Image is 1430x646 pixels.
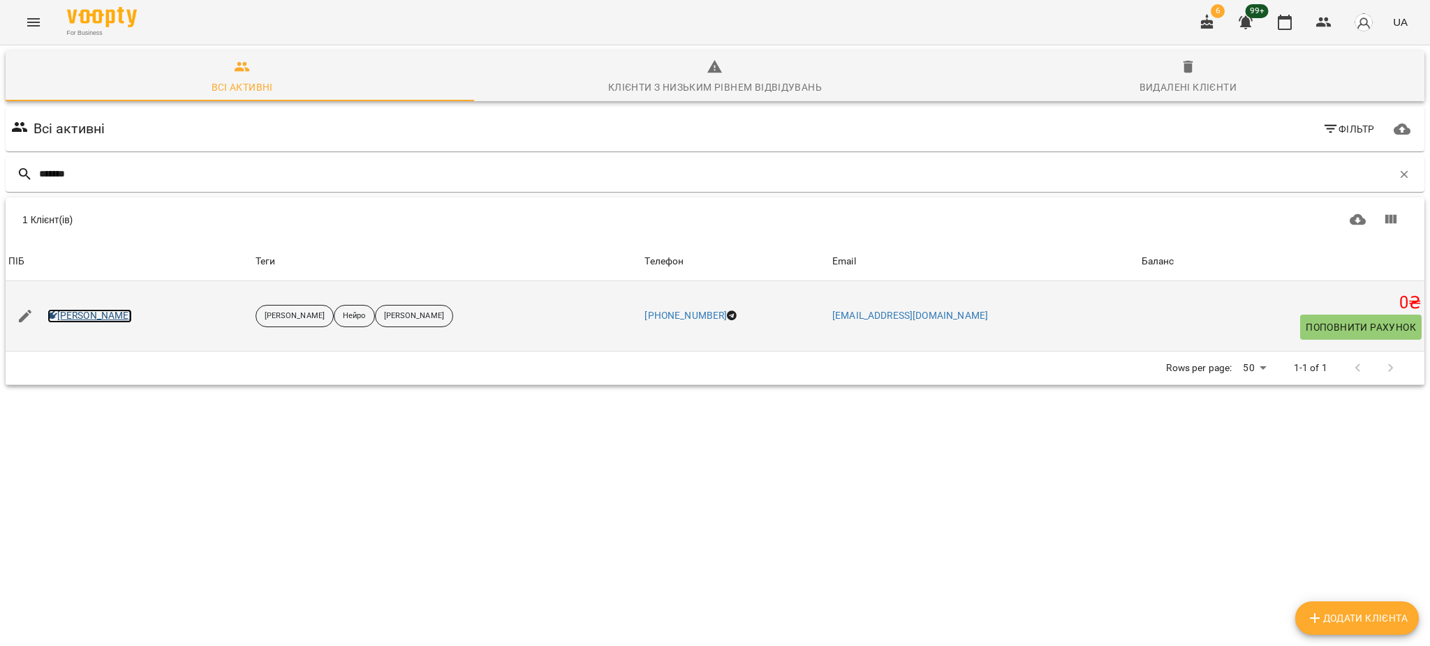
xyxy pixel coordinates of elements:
[1142,253,1422,270] span: Баланс
[1317,117,1380,142] button: Фільтр
[1237,358,1271,378] div: 50
[1142,253,1174,270] div: Sort
[1322,121,1375,137] span: Фільтр
[1374,203,1408,236] button: Показати колонки
[1393,15,1408,29] span: UA
[644,253,827,270] span: Телефон
[343,310,366,322] p: Нейро
[1300,315,1422,340] button: Поповнити рахунок
[8,253,24,270] div: ПІБ
[17,6,50,39] button: Menu
[832,310,988,321] a: [EMAIL_ADDRESS][DOMAIN_NAME]
[67,29,137,38] span: For Business
[1142,253,1174,270] div: Баланс
[1354,13,1373,32] img: avatar_s.png
[212,79,273,96] div: Всі активні
[22,213,707,227] div: 1 Клієнт(ів)
[1140,79,1237,96] div: Видалені клієнти
[8,253,24,270] div: Sort
[644,253,684,270] div: Телефон
[1246,4,1269,18] span: 99+
[34,118,105,140] h6: Всі активні
[644,310,727,321] a: [PHONE_NUMBER]
[1387,9,1413,35] button: UA
[334,305,375,327] div: Нейро
[1294,361,1327,375] p: 1-1 of 1
[608,79,822,96] div: Клієнти з низьким рівнем відвідувань
[384,310,444,322] p: [PERSON_NAME]
[1211,4,1225,18] span: 6
[6,197,1424,242] div: Table Toolbar
[1166,361,1232,375] p: Rows per page:
[832,253,1136,270] span: Email
[1341,203,1375,236] button: Завантажити CSV
[832,253,856,270] div: Email
[47,309,132,323] a: [PERSON_NAME]
[256,253,640,270] div: Теги
[67,7,137,27] img: Voopty Logo
[1142,292,1422,314] h5: 0 ₴
[8,253,250,270] span: ПІБ
[1306,319,1416,336] span: Поповнити рахунок
[375,305,453,327] div: [PERSON_NAME]
[644,253,684,270] div: Sort
[256,305,334,327] div: [PERSON_NAME]
[832,253,856,270] div: Sort
[265,310,325,322] p: [PERSON_NAME]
